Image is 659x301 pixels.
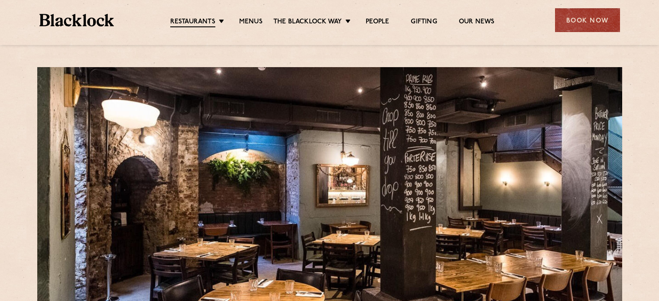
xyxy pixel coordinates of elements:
a: The Blacklock Way [273,18,342,26]
img: BL_Textured_Logo-footer-cropped.svg [39,14,114,26]
a: Restaurants [170,18,215,27]
a: People [366,18,389,26]
a: Menus [239,18,263,26]
div: Book Now [555,8,620,32]
a: Our News [459,18,495,26]
a: Gifting [411,18,437,26]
